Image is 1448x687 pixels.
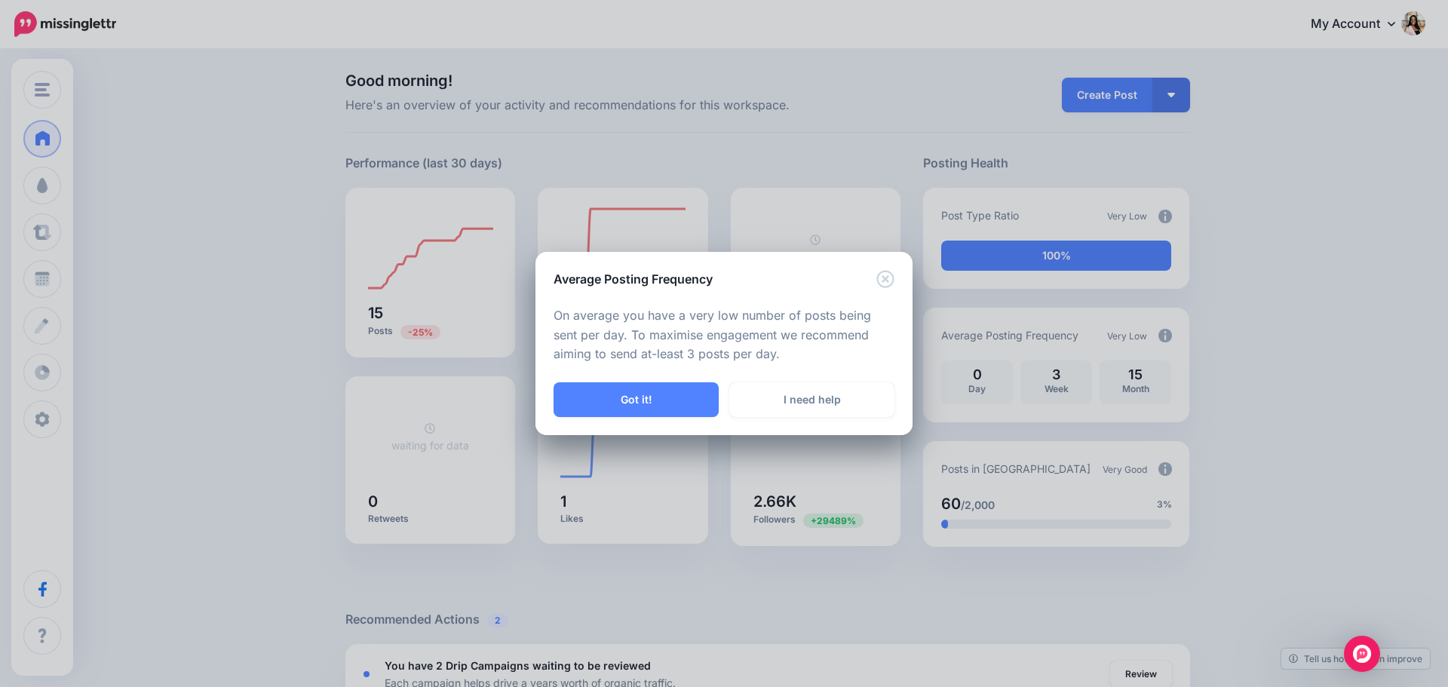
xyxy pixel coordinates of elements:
div: Open Intercom Messenger [1344,636,1380,672]
p: On average you have a very low number of posts being sent per day. To maximise engagement we reco... [554,306,894,365]
h5: Average Posting Frequency [554,270,713,288]
button: Close [876,270,894,289]
button: Got it! [554,382,719,417]
a: I need help [729,382,894,417]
